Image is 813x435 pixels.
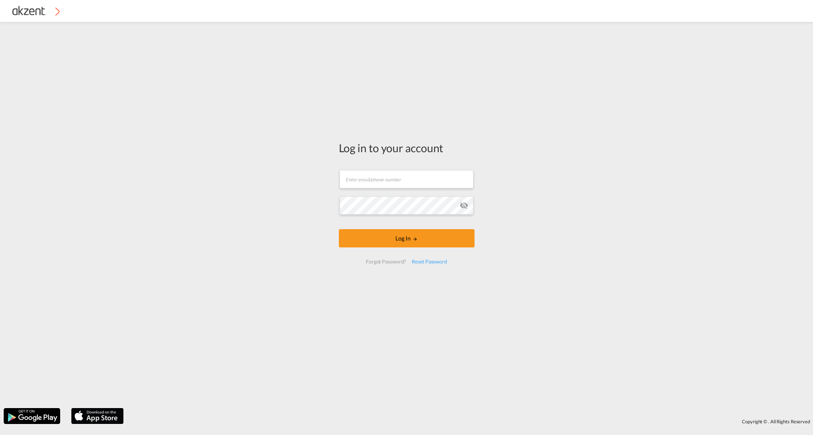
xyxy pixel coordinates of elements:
div: Copyright © . All Rights Reserved [127,415,813,428]
div: Reset Password [409,255,450,268]
img: apple.png [70,407,124,425]
input: Enter email/phone number [340,170,473,188]
img: google.png [3,407,61,425]
button: LOGIN [339,229,475,247]
md-icon: icon-eye-off [460,201,468,210]
img: c72fcea0ad0611ed966209c23b7bd3dd.png [11,3,60,19]
div: Log in to your account [339,140,475,155]
div: Forgot Password? [363,255,409,268]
